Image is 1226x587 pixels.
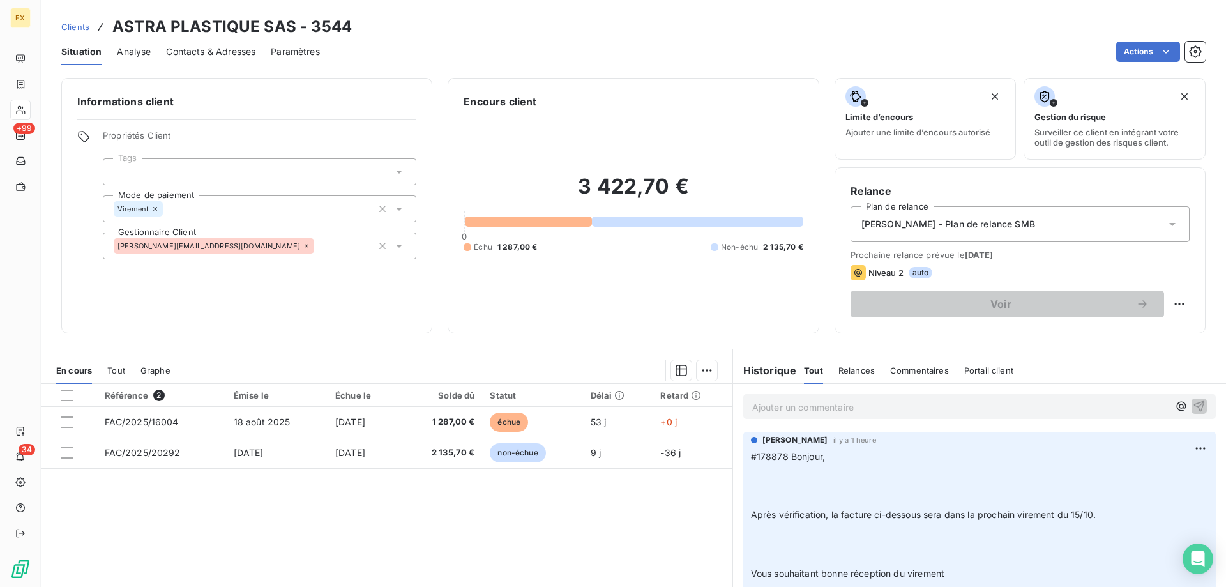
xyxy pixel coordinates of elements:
span: #178878 Bonjour, [751,451,825,462]
span: Vous souhaitant bonne réception du virement [751,568,944,579]
h6: Relance [851,183,1190,199]
div: Solde dû [407,390,474,400]
span: 53 j [591,416,607,427]
span: Tout [804,365,823,376]
span: non-échue [490,443,545,462]
span: Virement [117,205,149,213]
span: échue [490,413,528,432]
span: Limite d’encours [845,112,913,122]
span: +0 j [660,416,677,427]
span: Voir [866,299,1136,309]
span: 1 287,00 € [407,416,474,429]
h6: Encours client [464,94,536,109]
div: Open Intercom Messenger [1183,544,1213,574]
div: Retard [660,390,724,400]
span: 9 j [591,447,601,458]
h6: Historique [733,363,797,378]
span: Ajouter une limite d’encours autorisé [845,127,990,137]
button: Voir [851,291,1164,317]
a: Clients [61,20,89,33]
span: 2 135,70 € [763,241,803,253]
button: Limite d’encoursAjouter une limite d’encours autorisé [835,78,1017,160]
span: En cours [56,365,92,376]
span: 0 [462,231,467,241]
input: Ajouter une valeur [114,166,124,178]
h2: 3 422,70 € [464,174,803,212]
span: Commentaires [890,365,949,376]
img: Logo LeanPay [10,559,31,579]
span: [DATE] [965,250,994,260]
span: Surveiller ce client en intégrant votre outil de gestion des risques client. [1034,127,1195,148]
span: Prochaine relance prévue le [851,250,1190,260]
span: 2 [153,390,165,401]
div: EX [10,8,31,28]
span: Non-échu [721,241,758,253]
input: Ajouter une valeur [163,203,173,215]
span: FAC/2025/20292 [105,447,181,458]
span: [DATE] [335,416,365,427]
span: +99 [13,123,35,134]
span: 34 [19,444,35,455]
span: auto [909,267,933,278]
span: [DATE] [335,447,365,458]
span: Après vérification, la facture ci-dessous sera dans la prochain virement du 15/10. [751,509,1096,520]
div: Référence [105,390,218,401]
span: Analyse [117,45,151,58]
span: Propriétés Client [103,130,416,148]
span: [PERSON_NAME] - Plan de relance SMB [861,218,1035,231]
span: Niveau 2 [868,268,904,278]
span: Relances [838,365,875,376]
span: -36 j [660,447,681,458]
div: Échue le [335,390,392,400]
span: Contacts & Adresses [166,45,255,58]
input: Ajouter une valeur [314,240,324,252]
h3: ASTRA PLASTIQUE SAS - 3544 [112,15,352,38]
span: Gestion du risque [1034,112,1106,122]
span: 1 287,00 € [497,241,538,253]
span: Portail client [964,365,1013,376]
button: Gestion du risqueSurveiller ce client en intégrant votre outil de gestion des risques client. [1024,78,1206,160]
span: 2 135,70 € [407,446,474,459]
span: 18 août 2025 [234,416,291,427]
span: il y a 1 heure [833,436,876,444]
div: Statut [490,390,575,400]
button: Actions [1116,42,1180,62]
span: Graphe [140,365,170,376]
span: [DATE] [234,447,264,458]
span: Clients [61,22,89,32]
span: FAC/2025/16004 [105,416,179,427]
span: Tout [107,365,125,376]
span: Échu [474,241,492,253]
span: Situation [61,45,102,58]
div: Émise le [234,390,320,400]
span: Paramètres [271,45,320,58]
span: [PERSON_NAME] [762,434,828,446]
div: Délai [591,390,646,400]
span: [PERSON_NAME][EMAIL_ADDRESS][DOMAIN_NAME] [117,242,300,250]
h6: Informations client [77,94,416,109]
